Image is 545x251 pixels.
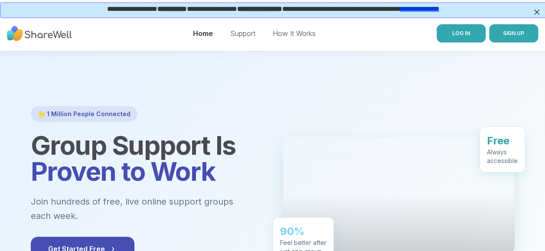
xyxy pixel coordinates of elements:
span: Proven to Work [31,156,215,187]
span: LOG IN [452,30,470,36]
a: LOG IN [437,24,486,42]
button: SIGN UP [489,24,538,42]
div: 🌟 1 Million People Connected [31,106,137,122]
a: Support [230,29,255,38]
div: 90% [280,225,326,238]
span: SIGN UP [503,30,524,36]
div: Always accessible [487,148,518,165]
h1: Group Support Is [31,132,262,184]
p: Join hundreds of free, live online support groups each week. [31,195,262,223]
a: Home [193,29,213,38]
img: ShareWell Nav Logo [7,22,72,46]
div: Free [487,134,518,148]
a: How It Works [273,29,316,38]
